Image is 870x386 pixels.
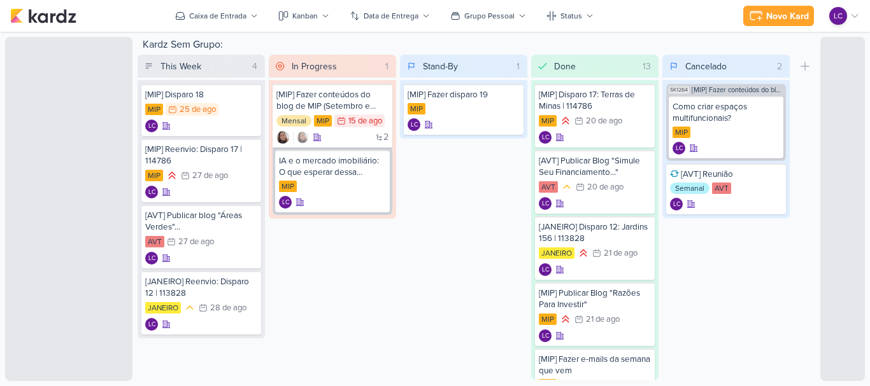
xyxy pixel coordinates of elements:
div: [AVT] Reunião [670,169,782,180]
div: Kardz Sem Grupo: [138,37,815,55]
div: Criador(a): Laís Costa [145,186,158,198]
p: LC [411,122,418,128]
div: IA e o mercado imobiliário: O que esperar dessa realidade vitual [279,155,386,178]
div: JANEIRO [539,247,574,259]
p: LC [148,190,155,196]
div: [MIP] Fazer disparo 19 [408,89,520,100]
div: [MIP] Disparo 18 [145,89,257,100]
p: LC [676,146,683,152]
div: Prioridade Alta [559,114,572,127]
div: Laís Costa [279,196,292,209]
div: Laís Costa [539,197,552,210]
div: MIP [539,314,557,325]
div: Laís Costa [408,118,420,131]
img: Sharlene Khoury [276,131,289,144]
div: JANEIRO [145,302,181,314]
div: [MIP] Fazer e-mails da semana que vem [539,354,651,376]
div: Laís Costa [145,186,158,198]
div: Laís Costa [670,198,683,210]
div: Laís Costa [673,142,685,155]
img: Sharlene Khoury [296,131,309,144]
p: LC [282,200,289,206]
p: LC [542,333,549,340]
div: Criador(a): Laís Costa [408,118,420,131]
p: LC [148,256,155,262]
div: Criador(a): Laís Costa [279,196,292,209]
div: MIP [673,127,690,138]
div: Criador(a): Laís Costa [145,120,158,132]
span: [MIP] Fazer conteúdos do blog de MIP (Setembro e Outubro) [692,86,783,93]
div: [JANEIRO] Reenvio: Disparo 12 | 113828 [145,276,257,299]
div: Laís Costa [539,131,552,144]
div: MIP [539,115,557,127]
div: 4 [247,60,262,73]
div: Criador(a): Laís Costa [670,198,683,210]
div: MIP [408,103,425,114]
div: AVT [539,181,558,193]
div: 13 [638,60,656,73]
div: Mensal [276,115,311,127]
div: AVT [712,183,731,194]
div: Prioridade Média [560,181,573,193]
div: 27 de ago [178,238,214,246]
p: LC [542,135,549,141]
div: [MIP] Fazer conteúdos do blog de MIP (Setembro e Outubro) [276,89,389,112]
div: Prioridade Média [183,301,196,314]
p: LC [148,123,155,130]
div: [MIP] Reenvio: Disparo 17 | 114786 [145,144,257,167]
div: Laís Costa [539,263,552,276]
div: MIP [145,170,163,181]
div: Criador(a): Laís Costa [145,318,158,331]
div: 1 [380,60,394,73]
div: Criador(a): Laís Costa [539,131,552,144]
div: 15 de ago [348,117,382,125]
div: MIP [314,115,332,127]
div: 21 de ago [604,249,638,258]
div: 2 [772,60,787,73]
div: [MIP] Publicar Blog "Razões Para Investir" [539,287,651,310]
div: Laís Costa [145,120,158,132]
div: Prioridade Alta [577,247,590,259]
div: 1 [511,60,525,73]
div: 27 de ago [192,172,228,180]
div: [MIP] Disparo 17: Terras de Minas | 114786 [539,89,651,112]
div: 20 de ago [586,117,622,125]
div: Criador(a): Laís Costa [539,329,552,342]
div: Laís Costa [145,252,158,265]
div: Laís Costa [829,7,847,25]
div: Colaboradores: Sharlene Khoury [293,131,309,144]
p: LC [542,201,549,207]
div: 21 de ago [586,315,620,324]
div: [AVT] Publicar Blog "Simule Seu Financiamento..." [539,155,651,178]
div: Laís Costa [145,318,158,331]
p: LC [673,202,680,208]
div: Novo Kard [766,10,809,23]
div: Criador(a): Laís Costa [539,197,552,210]
p: LC [148,322,155,328]
p: LC [542,267,549,273]
img: kardz.app [10,8,76,24]
div: 25 de ago [180,106,216,114]
div: Criador(a): Laís Costa [673,142,685,155]
div: Prioridade Alta [559,313,572,326]
div: MIP [279,181,297,192]
p: LC [834,10,843,22]
div: AVT [145,236,164,247]
span: SK1264 [669,86,689,93]
div: MIP [145,104,163,115]
div: Criador(a): Laís Costa [145,252,158,265]
div: Prioridade Alta [166,169,178,182]
div: Laís Costa [539,329,552,342]
div: Criador(a): Laís Costa [539,263,552,276]
span: 2 [383,133,389,142]
div: Criador(a): Sharlene Khoury [276,131,289,144]
div: [AVT] Publicar blog "Áreas Verdes"... [145,210,257,233]
div: Semanal [670,183,710,194]
div: Como criar espaços multifuncionais? [673,101,780,124]
div: [JANEIRO] Disparo 12: Jardins 156 | 113828 [539,221,651,244]
div: 20 de ago [587,183,624,191]
button: Novo Kard [743,6,814,26]
div: 28 de ago [210,304,246,312]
